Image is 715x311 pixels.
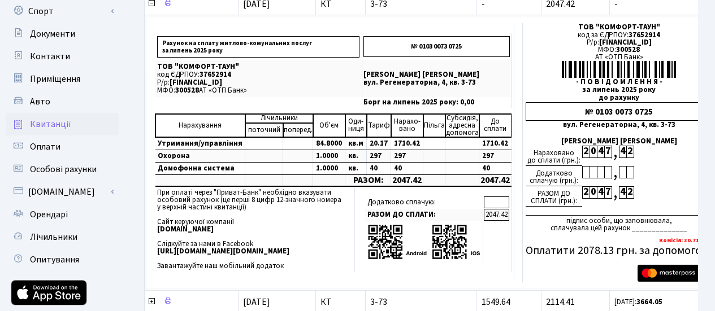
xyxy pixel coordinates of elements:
td: 297 [367,150,391,162]
span: [FINANCIAL_ID] [599,37,652,47]
div: 4 [597,186,604,199]
b: 3664.05 [636,297,662,307]
div: АТ «ОТП Банк» [526,54,712,61]
div: підпис особи, що заповнювала, сплачувала цей рахунок ______________ [526,215,712,232]
td: 1710.42 [479,137,512,150]
p: [PERSON_NAME] [PERSON_NAME] [363,71,510,78]
img: Masterpass [638,265,709,282]
p: вул. Регенераторна, 4, кв. 3-73 [363,79,510,86]
p: Рахунок на сплату житлово-комунальних послуг за липень 2025 року [157,36,359,58]
a: Орендарі [6,203,119,226]
td: 2047.42 [484,209,509,221]
td: Домофонна система [155,162,245,174]
p: МФО: АТ «ОТП Банк» [157,87,359,94]
td: Субсидія, адресна допомога [445,114,479,137]
div: ТОВ "КОМФОРТ-ТАУН" [526,24,712,31]
div: за липень 2025 року [526,86,712,94]
p: Борг на липень 2025 року: 0,00 [363,99,510,106]
td: кв. [345,162,367,174]
div: № 0103 0073 0725 [526,102,712,121]
span: Оплати [30,141,60,153]
div: 4 [619,146,626,158]
div: 2 [626,186,634,199]
img: apps-qrcodes.png [367,224,480,260]
b: [URL][DOMAIN_NAME][DOMAIN_NAME] [157,246,289,256]
h5: Оплатити 2078.13 грн. за допомогою: [526,244,712,257]
a: Особові рахунки [6,158,119,181]
td: 40 [391,162,423,174]
td: Пільга [423,114,445,137]
td: 1.0000 [313,162,345,174]
small: [DATE]: [614,297,662,307]
div: РАЗОМ ДО СПЛАТИ (грн.): [526,186,582,207]
td: 1710.42 [391,137,423,150]
a: Контакти [6,45,119,68]
a: Оплати [6,135,119,158]
span: Орендарі [30,208,68,221]
p: код ЄДРПОУ: [157,71,359,78]
td: поперед. [283,123,313,137]
td: 297 [479,150,512,162]
a: Авто [6,90,119,113]
td: 84.8000 [313,137,345,150]
div: 2 [582,146,590,158]
td: кв.м [345,137,367,150]
td: РАЗОМ ДО СПЛАТИ: [365,209,483,221]
td: Нарахування [155,114,245,137]
div: , [612,166,619,179]
p: ТОВ "КОМФОРТ-ТАУН" [157,63,359,71]
div: Нараховано до сплати (грн.): [526,146,582,166]
div: МФО: [526,46,712,54]
td: 40 [479,162,512,174]
div: до рахунку [526,94,712,102]
span: Опитування [30,253,79,266]
td: Нарахо- вано [391,114,423,137]
span: Лічильники [30,231,77,243]
div: , [612,146,619,159]
div: Р/р: [526,39,712,46]
div: вул. Регенераторна, 4, кв. 3-73 [526,121,712,129]
span: 3-73 [370,297,471,306]
div: 4 [597,146,604,158]
td: Тариф [367,114,391,137]
div: 0 [590,146,597,158]
div: 7 [604,186,612,199]
td: 2047.42 [479,174,512,186]
td: При оплаті через "Приват-Банк" необхідно вказувати особовий рахунок (це перші 8 цифр 12-значного ... [155,187,355,272]
td: Об'єм [313,114,345,137]
div: [PERSON_NAME] [PERSON_NAME] [526,138,712,145]
span: Документи [30,28,75,40]
a: Приміщення [6,68,119,90]
a: Лічильники [6,226,119,248]
span: 37652914 [200,69,231,80]
span: 37652914 [629,30,660,40]
p: Р/р: [157,79,359,86]
td: 2047.42 [391,174,423,186]
div: 4 [619,186,626,199]
span: КТ [320,297,361,306]
span: [FINANCIAL_ID] [170,77,222,87]
div: 0 [590,186,597,199]
span: 1549.64 [482,296,510,308]
td: Лічильники [245,114,313,123]
div: код за ЄДРПОУ: [526,32,712,39]
span: 300528 [175,85,199,95]
div: Додатково сплачую (грн.): [526,166,582,186]
b: [DOMAIN_NAME] [157,224,214,234]
div: 2 [626,146,634,158]
td: Утримання/управління [155,137,245,150]
a: Документи [6,23,119,45]
td: поточний [245,123,283,137]
span: 2114.41 [546,296,575,308]
span: Квитанції [30,118,71,130]
p: № 0103 0073 0725 [363,36,510,57]
td: кв. [345,150,367,162]
span: Контакти [30,50,70,63]
div: 7 [604,146,612,158]
td: До cплати [479,114,512,137]
td: Охорона [155,150,245,162]
span: [DATE] [243,296,270,308]
span: Авто [30,95,50,108]
td: РАЗОМ: [345,174,391,186]
a: Квитанції [6,113,119,135]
